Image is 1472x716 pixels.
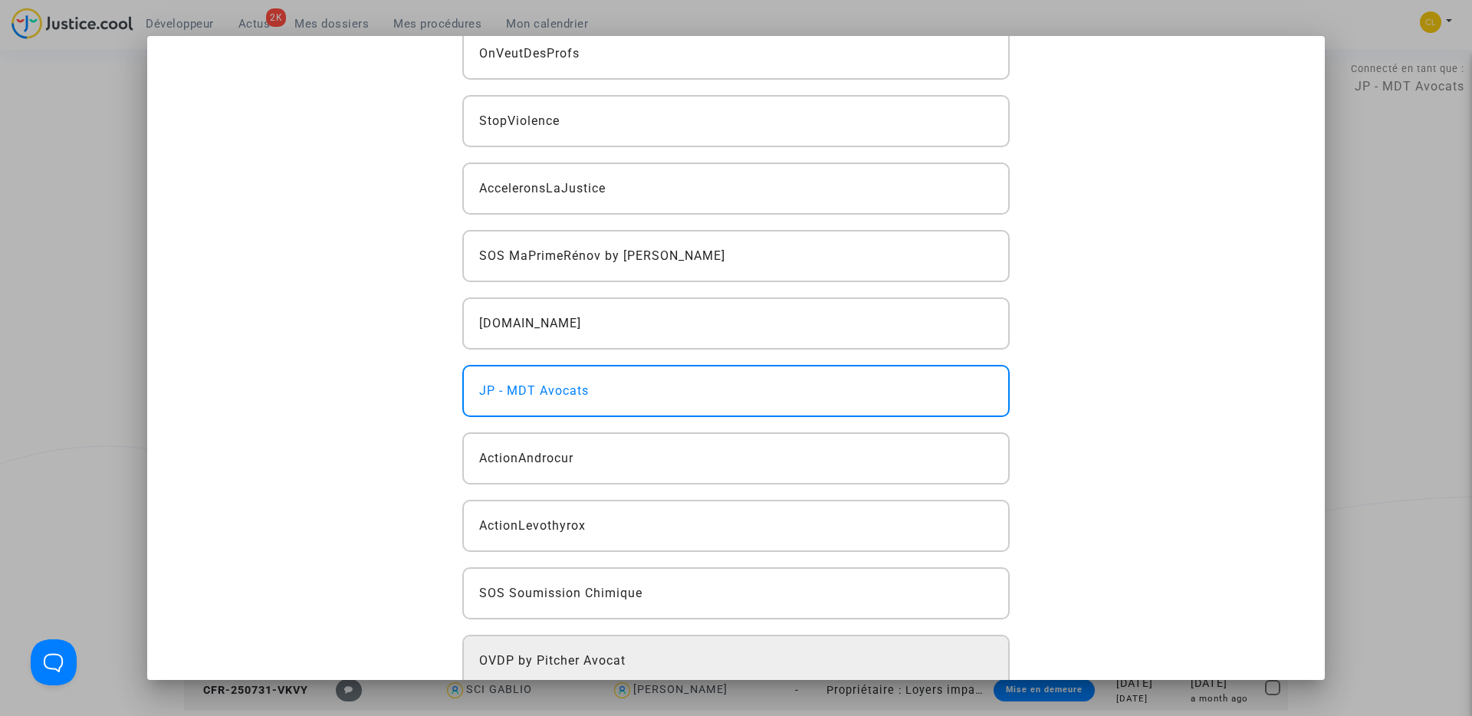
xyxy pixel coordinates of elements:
span: SOS MaPrimeRénov by [PERSON_NAME] [479,247,725,265]
span: JP - MDT Avocats [479,382,589,400]
span: OVDP by Pitcher Avocat [479,652,626,670]
span: ActionLevothyrox [479,517,586,535]
span: SOS Soumission Chimique [479,584,642,603]
span: StopViolence [479,112,560,130]
span: [DOMAIN_NAME] [479,314,581,333]
iframe: Help Scout Beacon - Open [31,639,77,685]
span: ActionAndrocur [479,449,573,468]
span: OnVeutDesProfs [479,44,580,63]
span: AcceleronsLaJustice [479,179,606,198]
